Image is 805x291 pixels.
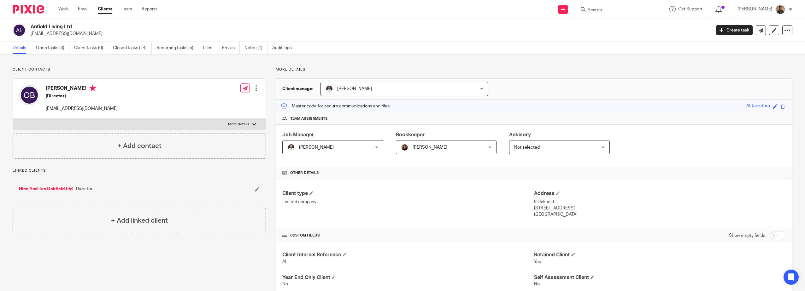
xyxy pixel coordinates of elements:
[413,145,447,150] span: [PERSON_NAME]
[401,144,408,151] img: Headshot.jpg
[746,103,770,110] div: ALtaxreturn
[98,6,112,12] a: Clients
[282,132,314,137] span: Job Manager
[534,211,786,218] p: [GEOGRAPHIC_DATA]
[282,282,288,286] span: No
[19,85,39,105] img: svg%3E
[534,190,786,197] h4: Address
[282,252,534,258] h4: Client Internal Reference
[90,85,96,91] i: Primary
[13,168,266,173] p: Linked clients
[282,199,534,205] p: Limited company
[76,186,92,192] span: Director
[282,233,534,238] h4: CUSTOM FIELDS
[36,42,69,54] a: Open tasks (3)
[678,7,702,11] span: Get Support
[19,186,73,192] a: Nine And Ten Oakfield Ltd
[337,87,372,91] span: [PERSON_NAME]
[31,31,707,37] p: [EMAIL_ADDRESS][DOMAIN_NAME]
[46,85,118,93] h4: [PERSON_NAME]
[78,6,88,12] a: Email
[534,199,786,205] p: 9 Oakfield
[509,132,531,137] span: Advisory
[117,141,162,151] h4: + Add contact
[514,145,540,150] span: Not selected
[290,116,328,121] span: Team assignments
[287,144,295,151] img: dom%20slack.jpg
[326,85,333,93] img: dom%20slack.jpg
[46,93,118,99] h5: (Director)
[111,216,168,225] h4: + Add linked client
[775,4,785,14] img: WhatsApp%20Image%202025-04-23%20.jpg
[534,205,786,211] p: [STREET_ADDRESS]
[156,42,198,54] a: Recurring tasks (5)
[281,103,390,109] p: Master code for secure communications and files
[31,24,571,30] h2: Anfield Living Ltd
[228,122,249,127] p: More details
[282,260,288,264] span: AL
[534,274,786,281] h4: Self Assessment Client
[290,170,319,175] span: Other details
[46,106,118,112] p: [EMAIL_ADDRESS][DOMAIN_NAME]
[282,274,534,281] h4: Year End Only Client
[396,132,425,137] span: Bookkeeper
[244,42,267,54] a: Notes (1)
[13,67,266,72] p: Client contacts
[737,6,772,12] p: [PERSON_NAME]
[534,260,541,264] span: Yes
[282,86,314,92] h3: Client manager
[222,42,240,54] a: Emails
[122,6,132,12] a: Team
[276,67,792,72] p: More details
[58,6,68,12] a: Work
[282,190,534,197] h4: Client type
[142,6,157,12] a: Reports
[729,232,765,239] label: Show empty fields
[587,8,644,13] input: Search
[113,42,152,54] a: Closed tasks (14)
[13,5,44,14] img: Pixie
[272,42,297,54] a: Audit logs
[13,24,26,37] img: svg%3E
[13,42,31,54] a: Details
[716,25,753,35] a: Create task
[203,42,217,54] a: Files
[534,282,540,286] span: No
[299,145,334,150] span: [PERSON_NAME]
[74,42,108,54] a: Client tasks (0)
[534,252,786,258] h4: Retained Client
